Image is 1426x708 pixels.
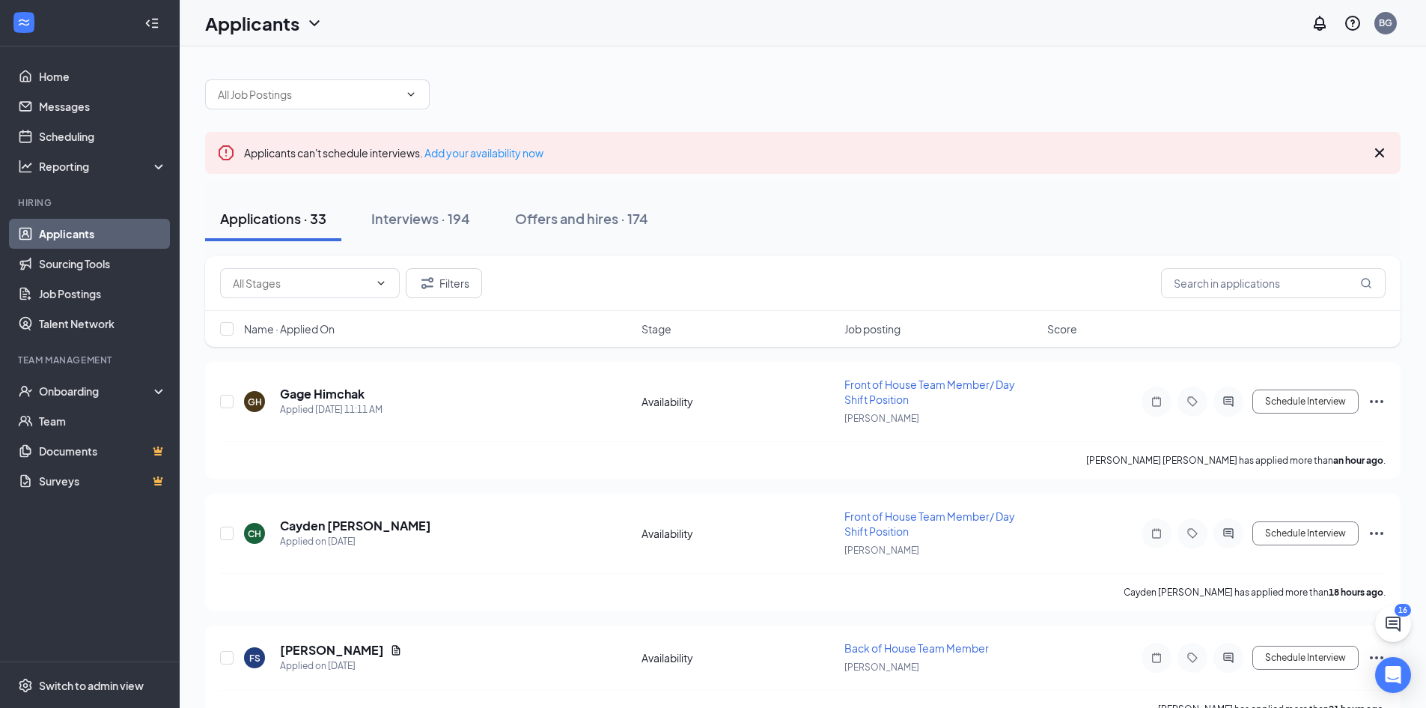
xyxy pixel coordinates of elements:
[844,378,1015,406] span: Front of House Team Member/ Day Shift Position
[280,402,383,417] div: Applied [DATE] 11:11 AM
[248,527,261,540] div: CH
[217,144,235,162] svg: Error
[1371,144,1389,162] svg: Cross
[39,121,167,151] a: Scheduling
[39,466,167,496] a: SurveysCrown
[305,14,323,32] svg: ChevronDown
[1148,396,1166,408] svg: Note
[642,394,835,409] div: Availability
[1360,277,1372,289] svg: MagnifyingGlass
[18,354,164,366] div: Team Management
[39,61,167,91] a: Home
[406,268,482,298] button: Filter Filters
[375,277,387,289] svg: ChevronDown
[371,209,470,228] div: Interviews · 194
[205,10,299,36] h1: Applicants
[280,386,365,402] h5: Gage Himchak
[249,652,260,665] div: FS
[1329,587,1383,598] b: 18 hours ago
[39,249,167,279] a: Sourcing Tools
[1311,14,1329,32] svg: Notifications
[39,384,154,399] div: Onboarding
[39,678,144,693] div: Switch to admin view
[844,413,919,424] span: [PERSON_NAME]
[39,159,168,174] div: Reporting
[844,321,901,336] span: Job posting
[1086,454,1386,467] p: [PERSON_NAME] [PERSON_NAME] has applied more than .
[39,91,167,121] a: Messages
[844,509,1015,538] span: Front of House Team Member/ Day Shift Position
[39,279,167,309] a: Job Postings
[1148,652,1166,664] svg: Note
[1379,16,1392,29] div: BG
[844,545,919,556] span: [PERSON_NAME]
[144,16,159,31] svg: Collapse
[280,642,384,659] h5: [PERSON_NAME]
[39,406,167,436] a: Team
[1252,646,1359,670] button: Schedule Interview
[39,436,167,466] a: DocumentsCrown
[1219,527,1237,539] svg: ActiveChat
[1375,657,1411,693] div: Open Intercom Messenger
[18,384,33,399] svg: UserCheck
[233,275,369,291] input: All Stages
[220,209,326,228] div: Applications · 33
[1219,652,1237,664] svg: ActiveChat
[18,196,164,209] div: Hiring
[280,518,431,534] h5: Cayden [PERSON_NAME]
[1368,524,1386,542] svg: Ellipses
[1368,649,1386,667] svg: Ellipses
[1384,615,1402,633] svg: ChatActive
[1395,604,1411,617] div: 16
[642,650,835,665] div: Availability
[642,321,671,336] span: Stage
[1183,527,1201,539] svg: Tag
[280,534,431,549] div: Applied on [DATE]
[39,309,167,339] a: Talent Network
[248,396,262,408] div: GH
[1333,455,1383,466] b: an hour ago
[39,219,167,249] a: Applicants
[405,88,417,100] svg: ChevronDown
[1252,521,1359,545] button: Schedule Interview
[515,209,648,228] div: Offers and hires · 174
[218,86,399,103] input: All Job Postings
[1047,321,1077,336] span: Score
[1161,268,1386,298] input: Search in applications
[1183,396,1201,408] svg: Tag
[1252,390,1359,414] button: Schedule Interview
[1344,14,1362,32] svg: QuestionInfo
[1368,393,1386,411] svg: Ellipses
[18,159,33,174] svg: Analysis
[1148,527,1166,539] svg: Note
[424,146,543,160] a: Add your availability now
[844,662,919,673] span: [PERSON_NAME]
[244,146,543,160] span: Applicants can't schedule interviews.
[1183,652,1201,664] svg: Tag
[16,15,31,30] svg: WorkstreamLogo
[1124,586,1386,599] p: Cayden [PERSON_NAME] has applied more than .
[418,274,436,292] svg: Filter
[844,641,989,655] span: Back of House Team Member
[18,678,33,693] svg: Settings
[1219,396,1237,408] svg: ActiveChat
[390,644,402,656] svg: Document
[244,321,335,336] span: Name · Applied On
[280,659,402,674] div: Applied on [DATE]
[642,526,835,541] div: Availability
[1375,606,1411,642] button: ChatActive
